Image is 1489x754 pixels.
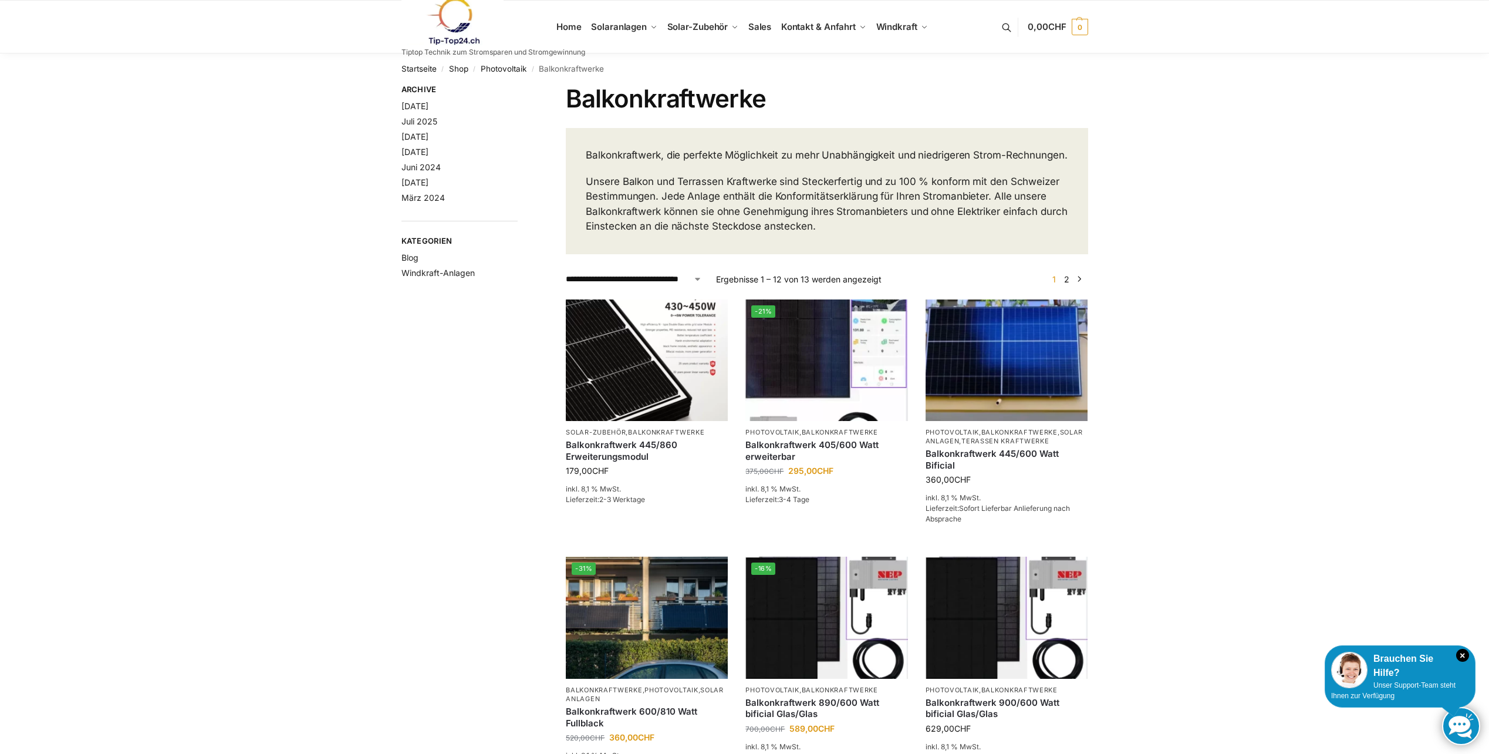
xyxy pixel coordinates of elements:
[818,723,835,733] span: CHF
[926,686,979,694] a: Photovoltaik
[566,299,728,421] img: Balkonkraftwerk 445/860 Erweiterungsmodul
[437,65,449,74] span: /
[745,495,809,504] span: Lieferzeit:
[745,439,907,462] a: Balkonkraftwerk 405/600 Watt erweiterbar
[926,299,1088,421] img: Solaranlage für den kleinen Balkon
[745,742,907,752] p: inkl. 8,1 % MwSt.
[745,299,907,421] img: Steckerfertig Plug & Play mit 410 Watt
[566,484,728,494] p: inkl. 8,1 % MwSt.
[586,1,662,53] a: Solaranlagen
[745,428,907,437] p: ,
[644,686,698,694] a: Photovoltaik
[566,273,702,285] select: Shop-Reihenfolge
[981,686,1058,694] a: Balkonkraftwerke
[926,474,971,484] bdi: 360,00
[954,723,971,733] span: CHF
[745,484,907,494] p: inkl. 8,1 % MwSt.
[926,448,1088,471] a: Balkonkraftwerk 445/600 Watt Bificial
[926,697,1088,720] a: Balkonkraftwerk 900/600 Watt bificial Glas/Glas
[745,557,907,678] a: -16%Bificiales Hochleistungsmodul
[745,467,784,476] bdi: 375,00
[926,742,1088,752] p: inkl. 8,1 % MwSt.
[1331,681,1456,700] span: Unser Support-Team steht Ihnen zur Verfügung
[788,466,833,476] bdi: 295,00
[566,439,728,462] a: Balkonkraftwerk 445/860 Erweiterungsmodul
[566,686,642,694] a: Balkonkraftwerke
[468,65,481,74] span: /
[662,1,743,53] a: Solar-Zubehör
[745,557,907,678] img: Bificiales Hochleistungsmodul
[981,428,1058,436] a: Balkonkraftwerke
[1048,21,1066,32] span: CHF
[817,466,833,476] span: CHF
[961,437,1049,445] a: Terassen Kraftwerke
[745,697,907,720] a: Balkonkraftwerk 890/600 Watt bificial Glas/Glas
[566,686,724,703] a: Solaranlagen
[638,732,654,742] span: CHF
[667,21,728,32] span: Solar-Zubehör
[876,21,917,32] span: Windkraft
[566,84,1088,113] h1: Balkonkraftwerke
[745,686,799,694] a: Photovoltaik
[745,428,799,436] a: Photovoltaik
[926,428,979,436] a: Photovoltaik
[401,116,437,126] a: Juli 2025
[779,495,809,504] span: 3-4 Tage
[401,53,1088,84] nav: Breadcrumb
[743,1,776,53] a: Sales
[802,686,878,694] a: Balkonkraftwerke
[926,493,1088,503] p: inkl. 8,1 % MwSt.
[592,466,609,476] span: CHF
[590,733,605,742] span: CHF
[789,723,835,733] bdi: 589,00
[926,504,1070,523] span: Lieferzeit:
[518,85,525,97] button: Close filters
[401,235,518,247] span: Kategorien
[926,723,971,733] bdi: 629,00
[609,732,654,742] bdi: 360,00
[1061,274,1072,284] a: Seite 2
[401,132,428,142] a: [DATE]
[401,84,518,96] span: Archive
[566,557,728,678] img: 2 Balkonkraftwerke
[802,428,878,436] a: Balkonkraftwerke
[566,428,728,437] p: ,
[1028,21,1066,32] span: 0,00
[745,725,785,733] bdi: 700,00
[926,428,1083,445] a: Solaranlagen
[566,733,605,742] bdi: 520,00
[745,686,907,695] p: ,
[716,273,882,285] p: Ergebnisse 1 – 12 von 13 werden angezeigt
[401,193,445,203] a: März 2024
[599,495,645,504] span: 2-3 Werktage
[748,21,772,32] span: Sales
[566,706,728,729] a: Balkonkraftwerk 600/810 Watt Fullblack
[566,557,728,678] a: -31%2 Balkonkraftwerke
[401,253,418,262] a: Blog
[1331,652,1469,680] div: Brauchen Sie Hilfe?
[1028,9,1088,45] a: 0,00CHF 0
[926,557,1088,678] img: Bificiales Hochleistungsmodul
[1075,273,1083,285] a: →
[1072,19,1088,35] span: 0
[591,21,647,32] span: Solaranlagen
[586,148,1068,163] p: Balkonkraftwerk, die perfekte Möglichkeit zu mehr Unabhängigkeit und niedrigeren Strom-Rechnungen.
[1049,274,1059,284] span: Seite 1
[401,101,428,111] a: [DATE]
[769,467,784,476] span: CHF
[401,147,428,157] a: [DATE]
[401,268,475,278] a: Windkraft-Anlagen
[401,177,428,187] a: [DATE]
[566,466,609,476] bdi: 179,00
[871,1,933,53] a: Windkraft
[954,474,971,484] span: CHF
[481,64,526,73] a: Photovoltaik
[401,49,585,56] p: Tiptop Technik zum Stromsparen und Stromgewinnung
[526,65,539,74] span: /
[566,428,626,436] a: Solar-Zubehör
[586,174,1068,234] p: Unsere Balkon und Terrassen Kraftwerke sind Steckerfertig und zu 100 % konform mit den Schweizer ...
[401,162,441,172] a: Juni 2024
[770,725,785,733] span: CHF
